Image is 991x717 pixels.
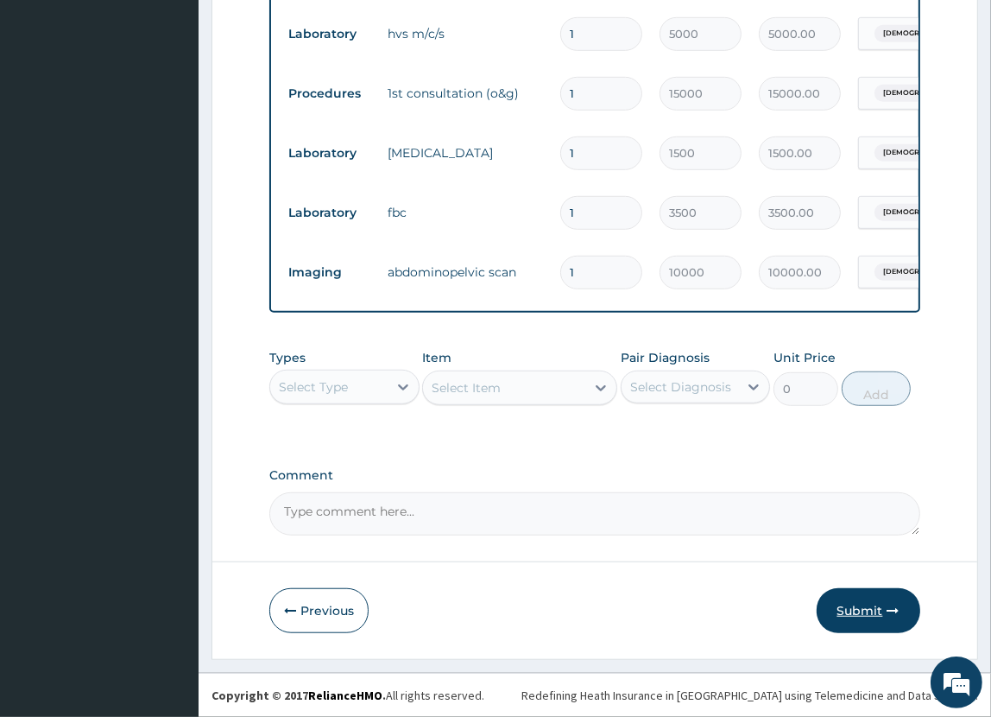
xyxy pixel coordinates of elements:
[280,197,379,229] td: Laboratory
[100,218,238,392] span: We're online!
[379,16,552,51] td: hvs m/c/s
[379,76,552,111] td: 1st consultation (o&g)
[521,687,978,704] div: Redefining Heath Insurance in [GEOGRAPHIC_DATA] using Telemedicine and Data Science!
[32,86,70,130] img: d_794563401_company_1708531726252_794563401
[379,136,552,170] td: [MEDICAL_DATA]
[199,673,991,717] footer: All rights reserved.
[269,468,919,483] label: Comment
[621,349,710,366] label: Pair Diagnosis
[842,371,911,406] button: Add
[280,78,379,110] td: Procedures
[280,137,379,169] td: Laboratory
[269,588,369,633] button: Previous
[773,349,836,366] label: Unit Price
[283,9,325,50] div: Minimize live chat window
[280,257,379,289] td: Imaging
[211,688,386,703] strong: Copyright © 2017 .
[279,378,348,396] div: Select Type
[269,351,306,365] label: Types
[308,688,382,703] a: RelianceHMO
[817,588,920,633] button: Submit
[90,97,290,119] div: Chat with us now
[379,255,552,289] td: abdominopelvic scan
[9,472,329,532] textarea: Type your message and hit 'Enter'
[280,18,379,50] td: Laboratory
[630,378,731,396] div: Select Diagnosis
[422,349,451,366] label: Item
[379,195,552,230] td: fbc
